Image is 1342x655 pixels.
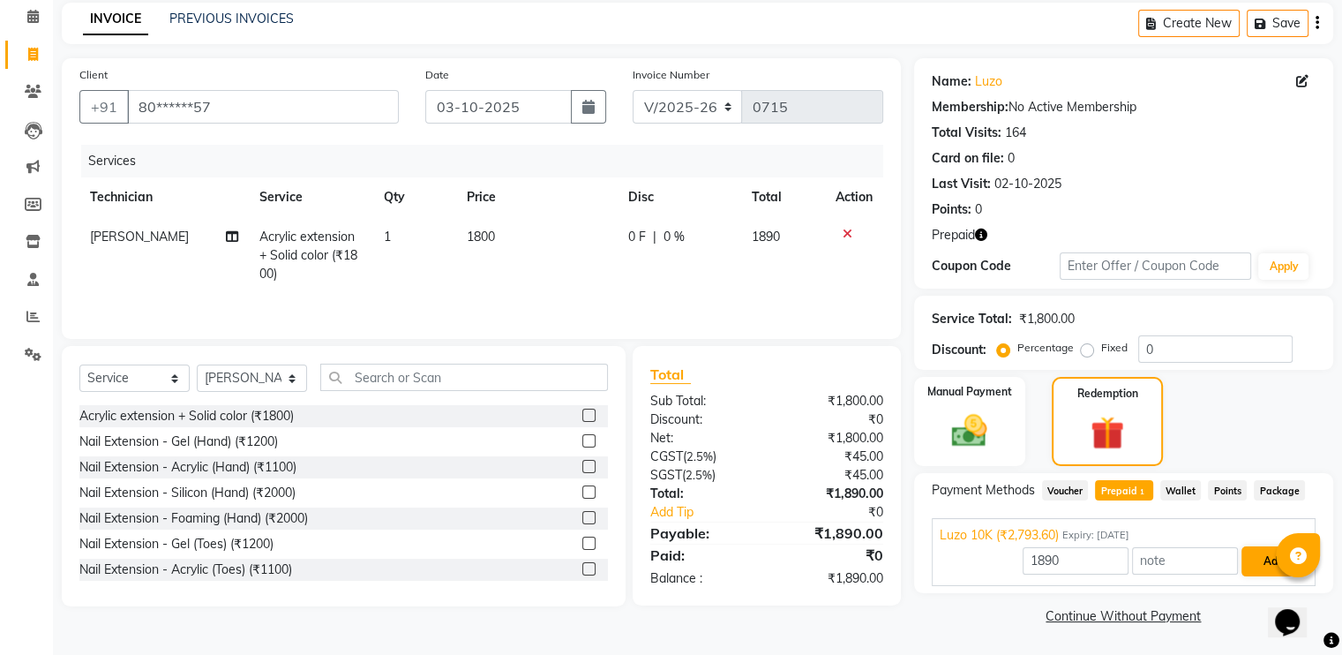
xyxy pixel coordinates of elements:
input: Search or Scan [320,364,608,391]
div: ₹0 [767,545,896,566]
img: _gift.svg [1080,412,1135,454]
div: ( ) [637,448,767,466]
span: | [653,228,656,246]
a: PREVIOUS INVOICES [169,11,294,26]
span: 1800 [467,229,495,245]
div: Balance : [637,569,767,588]
button: Save [1247,10,1308,37]
span: 2.5% [686,468,712,482]
div: ₹1,800.00 [1019,310,1075,328]
span: Prepaid [932,226,975,245]
div: Acrylic extension + Solid color (₹1800) [79,407,294,425]
div: ₹1,890.00 [767,569,896,588]
span: [PERSON_NAME] [90,229,189,245]
div: Last Visit: [932,175,991,193]
div: No Active Membership [932,98,1316,117]
th: Total [741,177,825,217]
th: Technician [79,177,249,217]
label: Percentage [1017,340,1074,356]
span: Points [1208,480,1247,501]
div: ₹1,890.00 [767,523,896,544]
img: _cash.svg [941,410,998,451]
span: 0 F [628,228,646,246]
button: Add [1241,546,1306,576]
div: ₹0 [767,410,896,429]
span: Acrylic extension + Solid color (₹1800) [259,229,357,282]
div: ₹45.00 [767,466,896,485]
a: Continue Without Payment [918,607,1330,626]
input: Search by Name/Mobile/Email/Code [127,90,399,124]
div: Payable: [637,523,767,544]
div: ₹1,800.00 [767,392,896,410]
div: Net: [637,429,767,448]
span: 2.5% [686,449,713,463]
div: ₹1,890.00 [767,485,896,503]
div: ₹0 [788,503,896,522]
button: Create New [1138,10,1240,37]
th: Qty [373,177,456,217]
div: 164 [1005,124,1026,142]
div: Paid: [637,545,767,566]
span: Prepaid [1095,480,1152,501]
input: note [1132,547,1238,575]
th: Disc [618,177,741,217]
span: Luzo 10K (₹2,793.60) [940,526,1059,545]
div: Nail Extension - Silicon (Hand) (₹2000) [79,484,296,502]
div: Nail Extension - Acrylic (Toes) (₹1100) [79,561,292,579]
label: Client [79,67,108,83]
th: Price [456,177,618,217]
span: CGST [650,448,683,464]
a: INVOICE [83,4,148,35]
span: 1 [384,229,391,245]
span: Expiry: [DATE] [1062,528,1129,543]
div: Points: [932,200,971,219]
span: Package [1254,480,1305,501]
button: Apply [1258,253,1308,280]
div: Coupon Code [932,257,1060,275]
div: 0 [975,200,982,219]
label: Manual Payment [927,384,1012,400]
div: Discount: [932,341,986,359]
div: 0 [1008,149,1015,168]
span: Total [650,365,691,384]
label: Date [425,67,449,83]
span: 1 [1137,487,1147,498]
label: Invoice Number [633,67,709,83]
th: Service [249,177,373,217]
input: Enter Offer / Coupon Code [1060,252,1252,280]
input: Amount [1023,547,1128,575]
span: Payment Methods [932,481,1035,500]
div: ( ) [637,466,767,485]
div: Sub Total: [637,392,767,410]
div: Nail Extension - Foaming (Hand) (₹2000) [79,509,308,528]
div: Card on file: [932,149,1004,168]
div: 02-10-2025 [994,175,1061,193]
span: Wallet [1160,480,1202,501]
span: 0 % [664,228,685,246]
div: Total Visits: [932,124,1001,142]
div: Discount: [637,410,767,429]
label: Redemption [1077,386,1138,402]
a: Add Tip [637,503,788,522]
a: Luzo [975,72,1002,91]
div: Nail Extension - Gel (Toes) (₹1200) [79,535,274,553]
div: ₹1,800.00 [767,429,896,448]
div: Nail Extension - Acrylic (Hand) (₹1100) [79,458,296,477]
iframe: chat widget [1268,584,1324,637]
span: Voucher [1042,480,1089,501]
div: ₹45.00 [767,448,896,466]
div: Membership: [932,98,1008,117]
div: Total: [637,485,767,503]
div: Name: [932,72,971,91]
label: Fixed [1101,340,1128,356]
span: 1890 [752,229,780,245]
span: SGST [650,467,682,483]
div: Services [81,145,896,177]
div: Nail Extension - Gel (Hand) (₹1200) [79,433,278,451]
button: +91 [79,90,129,124]
th: Action [825,177,883,217]
div: Service Total: [932,310,1012,328]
